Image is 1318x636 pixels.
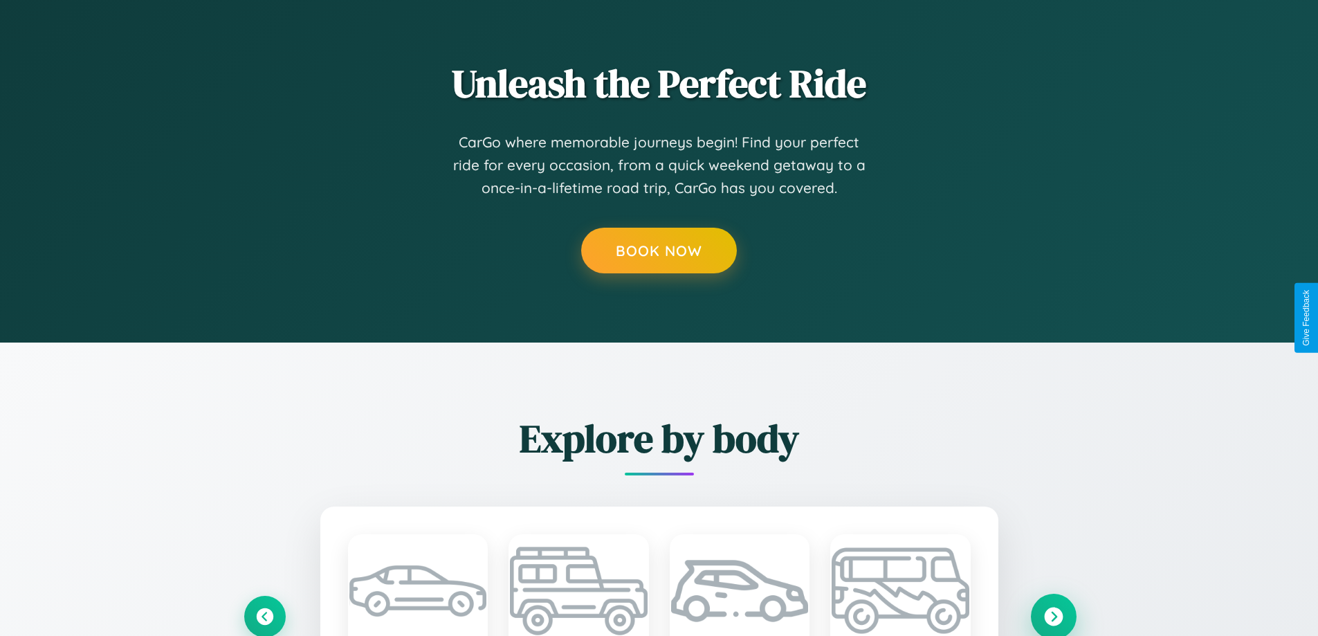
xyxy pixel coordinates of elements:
[452,131,867,200] p: CarGo where memorable journeys begin! Find your perfect ride for every occasion, from a quick wee...
[244,412,1074,465] h2: Explore by body
[1301,290,1311,346] div: Give Feedback
[581,228,737,273] button: Book Now
[244,57,1074,110] h2: Unleash the Perfect Ride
